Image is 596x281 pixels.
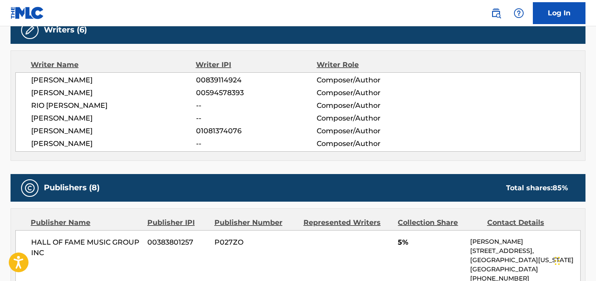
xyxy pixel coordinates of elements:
span: Composer/Author [317,113,426,124]
span: 5% [398,237,464,248]
img: help [514,8,524,18]
div: Represented Writers [303,217,392,228]
span: Composer/Author [317,100,426,111]
span: [PERSON_NAME] [31,113,196,124]
img: search [491,8,501,18]
span: -- [196,100,317,111]
p: [STREET_ADDRESS], [470,246,580,256]
div: Writer IPI [196,60,317,70]
span: Composer/Author [317,75,426,85]
div: Help [510,4,528,22]
span: -- [196,139,317,149]
span: P027ZO [214,237,297,248]
div: Total shares: [506,183,568,193]
span: HALL OF FAME MUSIC GROUP INC [31,237,141,258]
span: Composer/Author [317,139,426,149]
div: Publisher IPI [147,217,208,228]
span: [PERSON_NAME] [31,88,196,98]
span: RIO [PERSON_NAME] [31,100,196,111]
div: Publisher Number [214,217,297,228]
span: 00594578393 [196,88,317,98]
div: Writer Name [31,60,196,70]
span: [PERSON_NAME] [31,126,196,136]
p: [GEOGRAPHIC_DATA][US_STATE] [470,256,580,265]
div: Publisher Name [31,217,141,228]
span: -- [196,113,317,124]
a: Log In [533,2,585,24]
div: Writer Role [317,60,427,70]
span: [PERSON_NAME] [31,139,196,149]
span: 01081374076 [196,126,317,136]
a: Public Search [487,4,505,22]
span: 00839114924 [196,75,317,85]
span: 00383801257 [147,237,208,248]
div: Drag [555,248,560,274]
h5: Publishers (8) [44,183,100,193]
span: Composer/Author [317,126,426,136]
h5: Writers (6) [44,25,87,35]
img: MLC Logo [11,7,44,19]
p: [PERSON_NAME] [470,237,580,246]
img: Publishers [25,183,35,193]
div: Collection Share [398,217,480,228]
div: Contact Details [487,217,570,228]
img: Writers [25,25,35,36]
p: [GEOGRAPHIC_DATA] [470,265,580,274]
iframe: Chat Widget [552,239,596,281]
span: Composer/Author [317,88,426,98]
span: 85 % [553,184,568,192]
span: [PERSON_NAME] [31,75,196,85]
